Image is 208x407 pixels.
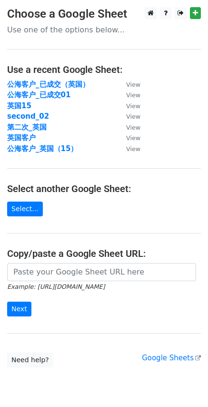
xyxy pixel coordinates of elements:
[7,7,201,21] h3: Choose a Google Sheet
[7,144,78,153] a: 公海客户_英国（15）
[7,80,89,89] a: 公海客户_已成交（英国）
[7,263,196,281] input: Paste your Google Sheet URL here
[117,91,140,99] a: View
[117,133,140,142] a: View
[7,183,201,194] h4: Select another Google Sheet:
[7,91,70,99] a: 公海客户_已成交01
[7,302,31,316] input: Next
[117,123,140,132] a: View
[7,283,105,290] small: Example: [URL][DOMAIN_NAME]
[7,353,53,367] a: Need help?
[7,123,47,132] a: 第二次_英国
[7,64,201,75] h4: Use a recent Google Sheet:
[142,354,201,362] a: Google Sheets
[126,81,140,88] small: View
[7,133,36,142] a: 英国客户
[117,80,140,89] a: View
[126,92,140,99] small: View
[7,102,31,110] a: 英国15
[117,144,140,153] a: View
[126,113,140,120] small: View
[7,248,201,259] h4: Copy/paste a Google Sheet URL:
[7,112,49,121] a: second_02
[126,134,140,142] small: View
[7,202,43,216] a: Select...
[126,102,140,110] small: View
[117,102,140,110] a: View
[126,124,140,131] small: View
[7,25,201,35] p: Use one of the options below...
[117,112,140,121] a: View
[126,145,140,153] small: View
